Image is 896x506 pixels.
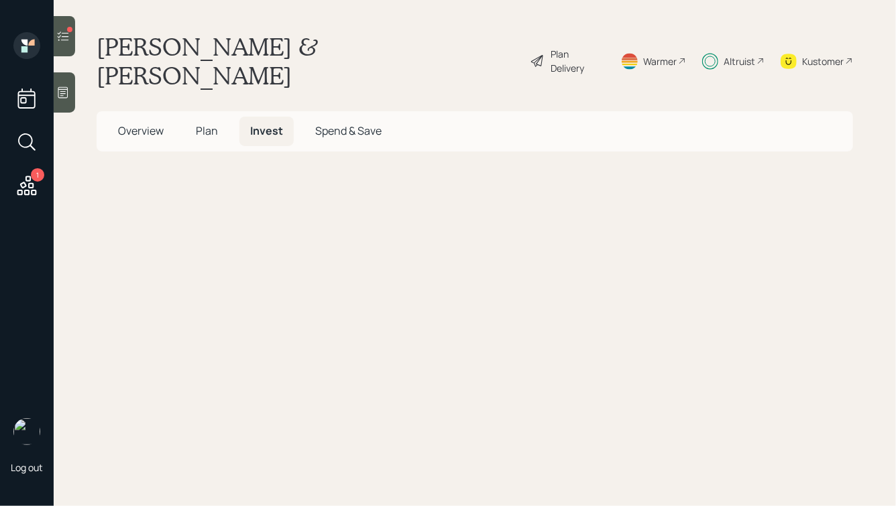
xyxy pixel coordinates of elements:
h1: [PERSON_NAME] & [PERSON_NAME] [97,32,519,90]
span: Overview [118,123,164,138]
div: Warmer [643,54,677,68]
div: Altruist [724,54,755,68]
div: Log out [11,461,43,474]
img: hunter_neumayer.jpg [13,418,40,445]
span: Plan [196,123,218,138]
div: Plan Delivery [551,47,604,75]
span: Invest [250,123,283,138]
div: Kustomer [802,54,844,68]
span: Spend & Save [315,123,382,138]
div: 1 [31,168,44,182]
